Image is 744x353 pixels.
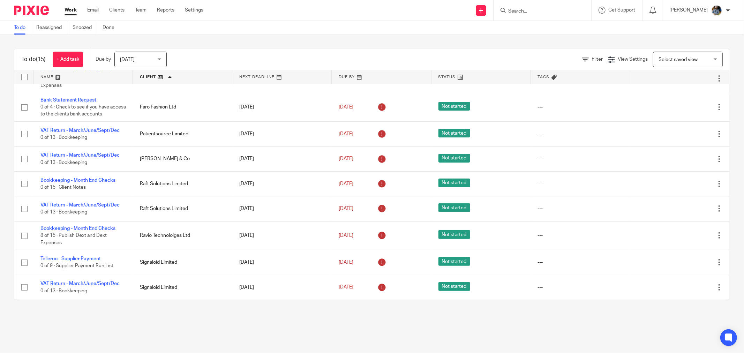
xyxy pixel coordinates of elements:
span: 0 of 15 · Client Notes [40,185,86,190]
span: Not started [438,102,470,111]
div: --- [538,155,623,162]
a: Reports [157,7,174,14]
span: 0 of 13 · Bookkeeping [40,135,87,140]
td: [DATE] [232,250,332,275]
span: Not started [438,230,470,239]
span: Select saved view [659,57,698,62]
div: --- [538,130,623,137]
span: [DATE] [339,105,353,110]
td: [PERSON_NAME] & Co [133,147,232,171]
span: Not started [438,179,470,187]
div: --- [538,104,623,111]
img: Pixie [14,6,49,15]
a: Work [65,7,77,14]
a: Bank Statement Request [40,98,96,103]
a: + Add task [53,52,83,67]
span: 8 of 15 · Publish Dext and Dext Expenses [40,233,107,245]
div: --- [538,259,623,266]
a: VAT Return - March/June/Sept/Dec [40,128,120,133]
span: [DATE] [339,156,353,161]
a: Snoozed [73,21,97,35]
td: [DATE] [232,275,332,300]
div: --- [538,232,623,239]
div: --- [538,180,623,187]
span: 0 of 9 · Supplier Payment Run List [40,264,113,269]
td: [DATE] [232,221,332,250]
span: Not started [438,154,470,163]
a: To do [14,21,31,35]
span: Tags [538,75,550,79]
img: Jaskaran%20Singh.jpeg [711,5,722,16]
a: VAT Return - March/June/Sept/Dec [40,153,120,158]
input: Search [508,8,570,15]
span: [DATE] [339,285,353,290]
p: [PERSON_NAME] [669,7,708,14]
a: Done [103,21,120,35]
span: (15) [36,57,46,62]
a: Team [135,7,146,14]
span: Filter [592,57,603,62]
a: Telleroo - Supplier Payment [40,256,101,261]
td: [DATE] [232,147,332,171]
span: Not started [438,282,470,291]
span: [DATE] [339,260,353,265]
a: VAT Return - March/June/Sept/Dec [40,281,120,286]
a: Settings [185,7,203,14]
a: Email [87,7,99,14]
a: VAT Return - March/June/Sept/Dec [40,203,120,208]
span: Get Support [608,8,635,13]
span: 0 of 4 · Check to see if you have access to the clients bank accounts [40,105,126,117]
span: Not started [438,129,470,137]
div: --- [538,205,623,212]
span: 0 of 13 · Bookkeeping [40,160,87,165]
a: Reassigned [36,21,67,35]
td: Raft Solutions Limited [133,171,232,196]
span: [DATE] [339,206,353,211]
td: [DATE] [232,122,332,147]
span: 0 of 13 · Bookkeeping [40,288,87,293]
a: Bookkeeping - Month End Checks [40,226,115,231]
td: [DATE] [232,171,332,196]
span: 0 of 13 · Bookkeeping [40,210,87,215]
h1: To do [21,56,46,63]
span: [DATE] [339,132,353,136]
a: Clients [109,7,125,14]
td: Raft Solutions Limited [133,196,232,221]
a: Bookkeeping - Month End Checks [40,178,115,183]
td: Patientsource Limited [133,122,232,147]
p: Due by [96,56,111,63]
td: Faro Fashion Ltd [133,93,232,121]
td: [DATE] [232,196,332,221]
td: [DATE] [232,93,332,121]
td: Ravio Technoloiges Ltd [133,221,232,250]
td: Signaloid Limited [133,250,232,275]
div: --- [538,284,623,291]
span: [DATE] [120,57,135,62]
span: [DATE] [339,233,353,238]
td: Signaloid Limited [133,275,232,300]
span: Not started [438,203,470,212]
span: Not started [438,257,470,266]
span: [DATE] [339,181,353,186]
span: View Settings [618,57,648,62]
